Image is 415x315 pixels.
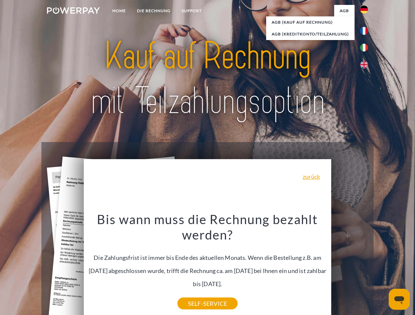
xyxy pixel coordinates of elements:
[266,16,355,28] a: AGB (Kauf auf Rechnung)
[360,6,368,13] img: de
[47,7,100,14] img: logo-powerpay-white.svg
[88,211,328,243] h3: Bis wann muss die Rechnung bezahlt werden?
[88,211,328,304] div: Die Zahlungsfrist ist immer bis Ende des aktuellen Monats. Wenn die Bestellung z.B. am [DATE] abg...
[177,298,238,309] a: SELF-SERVICE
[360,27,368,35] img: fr
[107,5,131,17] a: Home
[176,5,207,17] a: SUPPORT
[63,31,352,126] img: title-powerpay_de.svg
[389,289,410,310] iframe: Schaltfläche zum Öffnen des Messaging-Fensters
[360,44,368,52] img: it
[334,5,355,17] a: agb
[131,5,176,17] a: DIE RECHNUNG
[360,61,368,69] img: en
[303,174,320,179] a: zurück
[266,28,355,40] a: AGB (Kreditkonto/Teilzahlung)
